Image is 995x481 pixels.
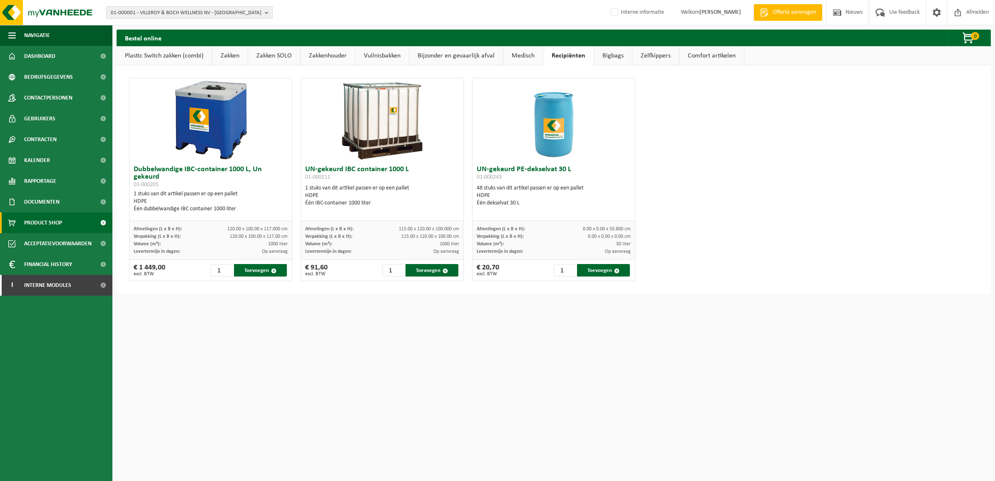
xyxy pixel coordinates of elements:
a: Zakken SOLO [248,46,300,65]
span: 01-000243 [477,174,502,180]
a: Bijzonder en gevaarlijk afval [409,46,503,65]
input: 1 [554,264,576,277]
a: Zelfkippers [632,46,679,65]
div: HDPE [134,198,287,205]
span: 1000 liter [268,242,288,247]
span: 120.00 x 100.00 x 117.00 cm [230,234,288,239]
button: 01-000001 - VILLEROY & BOCH WELLNESS NV - [GEOGRAPHIC_DATA] [106,6,273,19]
span: Bedrijfsgegevens [24,67,73,87]
div: € 91,60 [305,264,328,277]
div: HDPE [477,192,630,199]
h3: Dubbelwandige IBC-container 1000 L, Un gekeurd [134,166,287,188]
div: Één dubbelwandige IBC container 1000 liter [134,205,287,213]
div: € 1 449,00 [134,264,165,277]
a: Plastic Switch zakken (combi) [117,46,212,65]
img: 01-000205 [169,78,252,162]
h2: Bestel online [117,30,170,46]
span: 01-000211 [305,174,330,180]
span: Op aanvraag [605,249,631,254]
span: Volume (m³): [305,242,332,247]
span: Verpakking (L x B x H): [477,234,524,239]
span: Verpakking (L x B x H): [134,234,181,239]
span: Financial History [24,254,72,275]
span: 120.00 x 100.00 x 117.000 cm [227,227,288,232]
div: Één dekselvat 30 L [477,199,630,207]
span: Levertermijn in dagen: [134,249,180,254]
span: Volume (m³): [134,242,161,247]
span: Gebruikers [24,108,55,129]
span: excl. BTW [477,272,499,277]
h3: UN-gekeurd IBC container 1000 L [305,166,459,182]
span: excl. BTW [305,272,328,277]
span: 0 [971,32,979,40]
span: Contactpersonen [24,87,72,108]
span: Rapportage [24,171,56,192]
span: 1000 liter [440,242,459,247]
span: Op aanvraag [262,249,288,254]
label: Interne informatie [609,6,664,19]
span: I [8,275,16,296]
button: Toevoegen [234,264,286,277]
span: excl. BTW [134,272,165,277]
img: 01-000243 [512,78,595,162]
h3: UN-gekeurd PE-dekselvat 30 L [477,166,630,182]
span: Product Shop [24,212,62,233]
span: Acceptatievoorwaarden [24,233,92,254]
span: 30 liter [616,242,631,247]
span: Levertermijn in dagen: [477,249,523,254]
div: 1 stuks van dit artikel passen er op een pallet [134,190,287,213]
span: Documenten [24,192,60,212]
a: Zakken [212,46,248,65]
button: Toevoegen [405,264,458,277]
span: Levertermijn in dagen: [305,249,351,254]
span: 01-000205 [134,182,159,188]
span: 115.00 x 120.00 x 100.000 cm [399,227,459,232]
input: 1 [382,264,405,277]
div: € 20,70 [477,264,499,277]
span: Afmetingen (L x B x H): [477,227,525,232]
button: Toevoegen [577,264,629,277]
span: 01-000001 - VILLEROY & BOCH WELLNESS NV - [GEOGRAPHIC_DATA] [111,7,261,19]
span: Volume (m³): [477,242,504,247]
span: 0.00 x 0.00 x 0.00 cm [588,234,631,239]
span: Afmetingen (L x B x H): [134,227,182,232]
span: Interne modules [24,275,71,296]
div: 48 stuks van dit artikel passen er op een pallet [477,184,630,207]
span: Navigatie [24,25,50,46]
a: Vuilnisbakken [356,46,409,65]
div: HDPE [305,192,459,199]
button: 0 [948,30,990,46]
a: Offerte aanvragen [754,4,822,21]
span: Dashboard [24,46,55,67]
span: Afmetingen (L x B x H): [305,227,353,232]
a: Zakkenhouder [301,46,355,65]
div: 1 stuks van dit artikel passen er op een pallet [305,184,459,207]
a: Bigbags [594,46,632,65]
a: Recipiënten [543,46,594,65]
span: 115.00 x 120.00 x 100.00 cm [401,234,459,239]
span: 0.00 x 0.00 x 50.800 cm [583,227,631,232]
span: Kalender [24,150,50,171]
a: Medisch [503,46,543,65]
div: Één IBC-container 1000 liter [305,199,459,207]
span: Verpakking (L x B x H): [305,234,352,239]
strong: [PERSON_NAME] [699,9,741,15]
span: Op aanvraag [433,249,459,254]
img: 01-000211 [341,78,424,162]
input: 1 [211,264,233,277]
span: Contracten [24,129,57,150]
span: Offerte aanvragen [771,8,818,17]
a: Comfort artikelen [679,46,744,65]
